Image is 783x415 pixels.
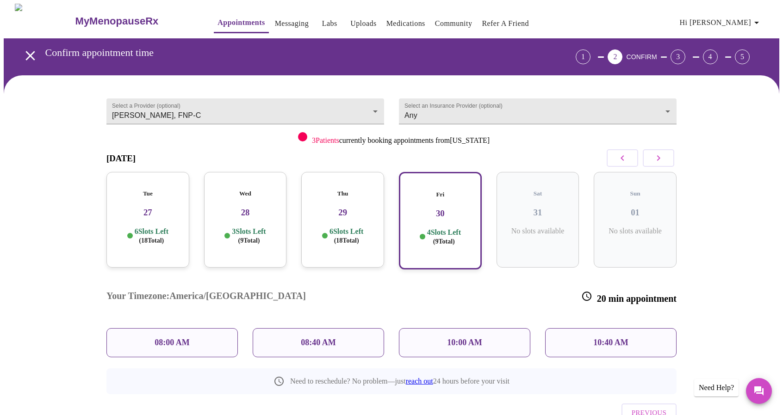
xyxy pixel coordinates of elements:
div: 3 [671,49,685,64]
button: open drawer [17,42,44,69]
a: Labs [322,17,337,30]
h3: Your Timezone: America/[GEOGRAPHIC_DATA] [106,291,306,304]
h3: 27 [114,207,182,218]
h3: 30 [407,208,473,219]
a: Community [435,17,472,30]
span: 3 Patients [312,136,339,144]
h3: [DATE] [106,153,136,164]
h5: Fri [407,191,473,198]
button: Refer a Friend [478,14,533,33]
h5: Wed [211,190,280,197]
button: Community [431,14,476,33]
span: ( 18 Total) [139,237,164,244]
h3: 29 [309,207,377,218]
p: 10:40 AM [593,338,628,348]
div: Need Help? [694,379,739,397]
span: ( 18 Total) [334,237,359,244]
button: Messages [746,378,772,404]
div: 5 [735,49,750,64]
h3: 01 [601,207,669,218]
button: Labs [315,14,344,33]
div: Any [399,98,677,124]
p: Need to reschedule? No problem—just 24 hours before your visit [290,377,510,385]
button: Appointments [214,13,268,33]
h5: Thu [309,190,377,197]
h5: Sat [504,190,572,197]
a: MyMenopauseRx [74,5,195,37]
span: CONFIRM [626,53,657,61]
p: 08:40 AM [301,338,336,348]
p: currently booking appointments from [US_STATE] [312,136,490,145]
h3: Confirm appointment time [45,47,524,59]
h3: 20 min appointment [581,291,677,304]
a: Messaging [275,17,309,30]
span: ( 9 Total) [433,238,455,245]
h5: Tue [114,190,182,197]
h3: 28 [211,207,280,218]
h5: Sun [601,190,669,197]
a: Uploads [350,17,377,30]
h3: 31 [504,207,572,218]
div: 1 [576,49,590,64]
p: 10:00 AM [447,338,482,348]
p: 6 Slots Left [329,227,363,245]
p: 6 Slots Left [135,227,168,245]
button: Uploads [347,14,380,33]
span: Hi [PERSON_NAME] [680,16,762,29]
p: 3 Slots Left [232,227,266,245]
button: Hi [PERSON_NAME] [676,13,766,32]
p: 08:00 AM [155,338,190,348]
div: 2 [608,49,622,64]
img: MyMenopauseRx Logo [15,4,74,38]
h3: MyMenopauseRx [75,15,159,27]
button: Messaging [271,14,312,33]
a: Refer a Friend [482,17,529,30]
button: Medications [383,14,429,33]
p: No slots available [601,227,669,235]
p: No slots available [504,227,572,235]
p: 4 Slots Left [427,228,461,246]
div: 4 [703,49,718,64]
a: reach out [406,377,433,385]
div: [PERSON_NAME], FNP-C [106,98,384,124]
span: ( 9 Total) [238,237,260,244]
a: Medications [386,17,425,30]
a: Appointments [217,16,265,29]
